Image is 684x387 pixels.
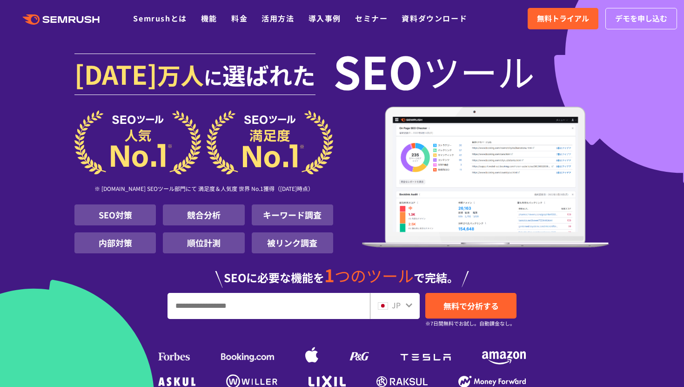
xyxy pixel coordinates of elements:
[423,52,535,89] span: ツール
[605,8,677,29] a: デモを申し込む
[355,13,388,24] a: セミナー
[163,204,244,225] li: 競合分析
[443,300,499,312] span: 無料で分析する
[74,175,333,204] div: ※ [DOMAIN_NAME] SEOツール部門にて 満足度＆人気度 世界 No.1獲得（[DATE]時点）
[392,299,401,311] span: JP
[74,257,610,288] div: SEOに必要な機能を
[163,232,244,253] li: 順位計測
[201,13,217,24] a: 機能
[615,13,667,25] span: デモを申し込む
[324,262,335,287] span: 1
[231,13,248,24] a: 料金
[333,52,423,89] span: SEO
[74,232,156,253] li: 内部対策
[168,293,369,319] input: URL、キーワードを入力してください
[252,232,333,253] li: 被リンク調査
[157,58,204,91] span: 万人
[74,204,156,225] li: SEO対策
[537,13,589,25] span: 無料トライアル
[335,264,414,287] span: つのツール
[308,13,341,24] a: 導入事例
[262,13,294,24] a: 活用方法
[74,55,157,92] span: [DATE]
[425,293,516,319] a: 無料で分析する
[133,13,187,24] a: Semrushとは
[425,319,515,328] small: ※7日間無料でお試し。自動課金なし。
[222,58,315,91] span: 選ばれた
[528,8,598,29] a: 無料トライアル
[414,269,458,285] span: で完結。
[252,204,333,225] li: キーワード調査
[402,13,467,24] a: 資料ダウンロード
[204,63,222,90] span: に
